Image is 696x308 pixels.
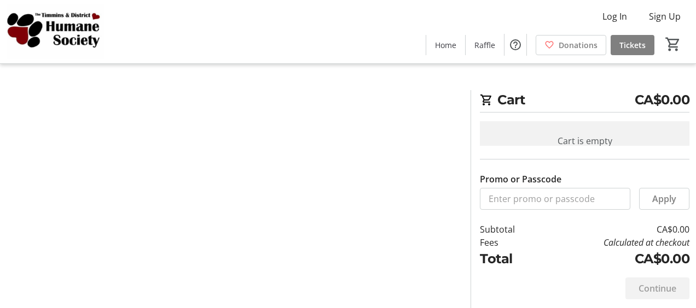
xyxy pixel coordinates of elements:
[541,223,689,236] td: CA$0.00
[649,10,681,23] span: Sign Up
[639,188,689,210] button: Apply
[480,249,541,269] td: Total
[504,34,526,56] button: Help
[480,90,689,112] h2: Cart
[602,10,627,23] span: Log In
[541,249,689,269] td: CA$0.00
[480,173,561,186] label: Promo or Passcode
[480,121,689,161] div: Cart is empty
[652,192,676,205] span: Apply
[619,39,646,51] span: Tickets
[594,8,636,25] button: Log In
[480,236,541,249] td: Fees
[480,188,630,210] input: Enter promo or passcode
[435,39,456,51] span: Home
[466,35,504,55] a: Raffle
[541,236,689,249] td: Calculated at checkout
[480,223,541,236] td: Subtotal
[640,8,689,25] button: Sign Up
[474,39,495,51] span: Raffle
[635,90,690,110] span: CA$0.00
[426,35,465,55] a: Home
[559,39,598,51] span: Donations
[663,34,683,54] button: Cart
[536,35,606,55] a: Donations
[611,35,654,55] a: Tickets
[7,4,104,59] img: Timmins and District Humane Society's Logo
